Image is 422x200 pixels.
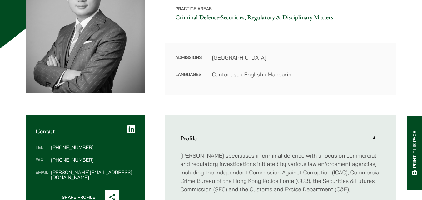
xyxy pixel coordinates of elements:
dt: Languages [175,70,202,79]
p: [PERSON_NAME] specialises in criminal defence with a focus on commercial and regulatory investiga... [180,151,381,193]
dt: Tel [36,145,48,157]
dd: Cantonese • English • Mandarin [212,70,386,79]
a: Securities, Regulatory & Disciplinary Matters [221,13,333,21]
a: Criminal Defence [175,13,219,21]
dd: [GEOGRAPHIC_DATA] [212,53,386,62]
a: LinkedIn [127,125,135,134]
dt: Fax [36,157,48,170]
dt: Admissions [175,53,202,70]
a: Profile [180,130,381,146]
dd: [PHONE_NUMBER] [51,157,135,162]
h2: Contact [36,127,136,135]
dd: [PHONE_NUMBER] [51,145,135,150]
span: Practice Areas [175,6,212,12]
dt: Email [36,170,48,180]
dd: [PERSON_NAME][EMAIL_ADDRESS][DOMAIN_NAME] [51,170,135,180]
